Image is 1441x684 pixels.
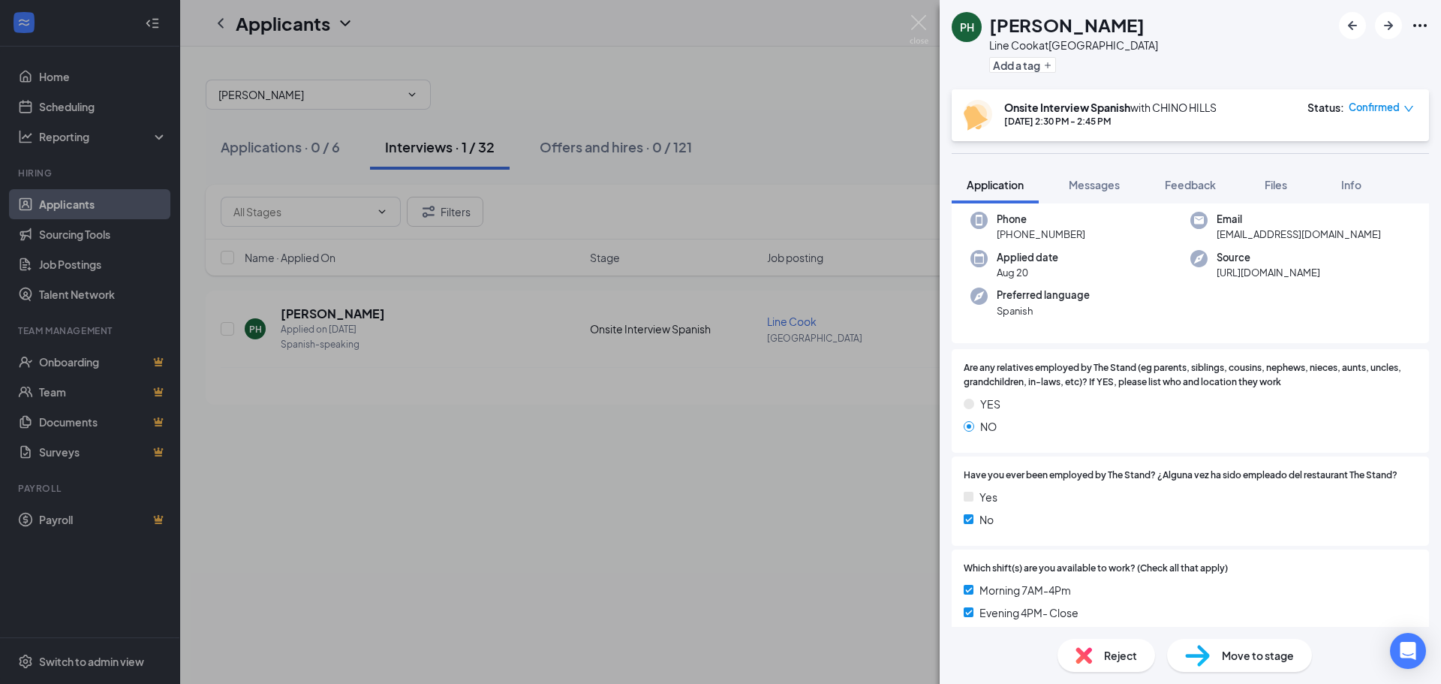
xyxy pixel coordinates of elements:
div: PH [960,20,974,35]
span: Info [1341,178,1361,191]
span: Email [1217,212,1381,227]
span: Are any relatives employed by The Stand (eg parents, siblings, cousins, nephews, nieces, aunts, u... [964,361,1417,390]
h1: [PERSON_NAME] [989,12,1145,38]
div: Line Cook at [GEOGRAPHIC_DATA] [989,38,1158,53]
div: Open Intercom Messenger [1390,633,1426,669]
span: Messages [1069,178,1120,191]
div: [DATE] 2:30 PM - 2:45 PM [1004,115,1217,128]
span: Have you ever been employed by The Stand? ¿Alguna vez ha sido empleado del restaurant The Stand? [964,469,1397,483]
svg: Ellipses [1411,17,1429,35]
span: Yes [979,489,997,505]
span: [PHONE_NUMBER] [997,227,1085,242]
span: Spanish [997,303,1090,318]
svg: ArrowRight [1379,17,1397,35]
button: PlusAdd a tag [989,57,1056,73]
span: Applied date [997,250,1058,265]
span: Which shift(s) are you available to work? (Check all that apply) [964,562,1228,576]
span: Phone [997,212,1085,227]
span: Source [1217,250,1320,265]
b: Onsite Interview Spanish [1004,101,1130,114]
span: Aug 20 [997,265,1058,280]
span: Evening 4PM- Close [979,604,1078,621]
span: down [1403,104,1414,114]
button: ArrowLeftNew [1339,12,1366,39]
span: Confirmed [1349,100,1400,115]
span: Morning 7AM-4Pm [979,582,1071,598]
div: with CHINO HILLS [1004,100,1217,115]
span: Feedback [1165,178,1216,191]
span: YES [980,396,1000,412]
span: Preferred language [997,288,1090,303]
svg: Plus [1043,61,1052,70]
span: Reject [1104,647,1137,664]
svg: ArrowLeftNew [1343,17,1361,35]
span: Move to stage [1222,647,1294,664]
span: Files [1265,178,1287,191]
span: Application [967,178,1024,191]
span: [EMAIL_ADDRESS][DOMAIN_NAME] [1217,227,1381,242]
button: ArrowRight [1375,12,1402,39]
span: NO [980,418,997,435]
span: Open Availability [979,627,1061,643]
span: No [979,511,994,528]
span: [URL][DOMAIN_NAME] [1217,265,1320,280]
div: Status : [1307,100,1344,115]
